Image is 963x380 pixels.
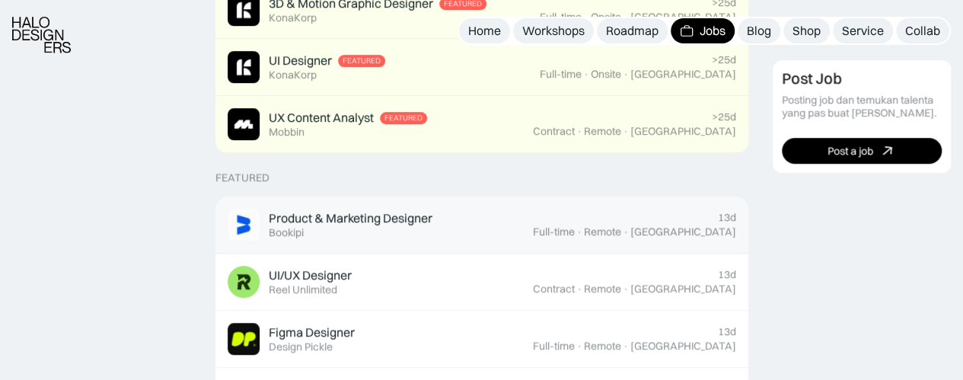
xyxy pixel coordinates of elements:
a: Job ImageUI/UX DesignerReel Unlimited13dContract·Remote·[GEOGRAPHIC_DATA] [215,254,748,311]
div: Workshops [522,23,585,39]
a: Blog [738,18,780,43]
a: Job ImageProduct & Marketing DesignerBookipi13dFull-time·Remote·[GEOGRAPHIC_DATA] [215,196,748,254]
img: Job Image [228,323,260,355]
div: Remote [584,225,621,238]
div: [GEOGRAPHIC_DATA] [630,283,736,295]
div: Featured [384,113,423,123]
div: · [623,11,629,24]
div: Product & Marketing Designer [269,210,432,226]
div: 13d [718,268,736,281]
div: >25d [712,53,736,66]
div: · [623,283,629,295]
a: Workshops [513,18,594,43]
div: UI/UX Designer [269,267,352,283]
img: Job Image [228,108,260,140]
div: Full-time [540,11,582,24]
div: [GEOGRAPHIC_DATA] [630,125,736,138]
a: Jobs [671,18,735,43]
a: Job ImageFigma DesignerDesign Pickle13dFull-time·Remote·[GEOGRAPHIC_DATA] [215,311,748,368]
div: [GEOGRAPHIC_DATA] [630,340,736,353]
div: · [583,68,589,81]
div: Full-time [540,68,582,81]
div: KonaKorp [269,11,317,24]
div: Contract [533,283,575,295]
div: KonaKorp [269,69,317,81]
a: Job ImageUX Content AnalystFeaturedMobbin>25dContract·Remote·[GEOGRAPHIC_DATA] [215,96,748,153]
div: Figma Designer [269,324,355,340]
div: UX Content Analyst [269,110,374,126]
div: · [576,225,582,238]
div: Home [468,23,501,39]
div: Onsite [591,68,621,81]
div: 13d [718,211,736,224]
div: Blog [747,23,771,39]
img: Job Image [228,209,260,241]
div: · [576,283,582,295]
div: Post a job [827,145,873,158]
img: Job Image [228,51,260,83]
div: · [623,68,629,81]
div: Post Job [782,70,842,88]
div: Reel Unlimited [269,283,337,296]
div: · [623,225,629,238]
div: 13d [718,325,736,338]
div: Featured [215,171,269,184]
div: Full-time [533,340,575,353]
div: Service [842,23,884,39]
div: · [623,125,629,138]
a: Job ImageUI DesignerFeaturedKonaKorp>25dFull-time·Onsite·[GEOGRAPHIC_DATA] [215,39,748,96]
div: Onsite [591,11,621,24]
div: [GEOGRAPHIC_DATA] [630,68,736,81]
div: Contract [533,125,575,138]
div: [GEOGRAPHIC_DATA] [630,225,736,238]
div: Full-time [533,225,575,238]
div: Shop [792,23,821,39]
div: Remote [584,283,621,295]
div: Mobbin [269,126,305,139]
div: [GEOGRAPHIC_DATA] [630,11,736,24]
a: Post a job [782,139,942,164]
div: · [576,340,582,353]
a: Service [833,18,893,43]
div: UI Designer [269,53,332,69]
div: · [576,125,582,138]
div: >25d [712,110,736,123]
div: Featured [343,56,381,65]
div: Design Pickle [269,340,333,353]
a: Roadmap [597,18,668,43]
div: · [583,11,589,24]
div: Collab [905,23,940,39]
a: Home [459,18,510,43]
div: Jobs [700,23,725,39]
div: Remote [584,340,621,353]
div: · [623,340,629,353]
div: Bookipi [269,226,304,239]
a: Collab [896,18,949,43]
div: Roadmap [606,23,658,39]
a: Shop [783,18,830,43]
div: Posting job dan temukan talenta yang pas buat [PERSON_NAME]. [782,94,942,120]
div: Remote [584,125,621,138]
img: Job Image [228,266,260,298]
